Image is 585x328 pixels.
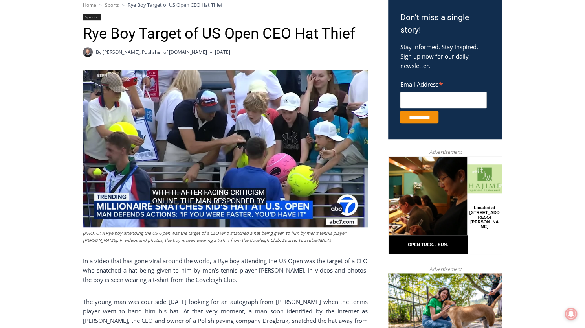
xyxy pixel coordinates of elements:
[189,76,381,98] a: Intern @ [DOMAIN_NAME]
[0,79,79,98] a: Open Tues. - Sun. [PHONE_NUMBER]
[421,265,469,273] span: Advertisement
[105,2,119,8] a: Sports
[400,42,490,70] p: Stay informed. Stay inspired. Sign up now for our daily newsletter.
[83,25,368,43] h1: Rye Boy Target of US Open CEO Hat Thief
[83,257,368,284] span: In a video that has gone viral around the world, a Rye boy attending the US Open was the target o...
[83,1,368,9] nav: Breadcrumbs
[215,48,230,56] time: [DATE]
[83,14,101,20] a: Sports
[96,48,101,56] span: By
[205,78,364,96] span: Intern @ [DOMAIN_NAME]
[2,81,77,111] span: Open Tues. - Sun. [PHONE_NUMBER]
[421,148,469,156] span: Advertisement
[81,49,112,94] div: Located at [STREET_ADDRESS][PERSON_NAME]
[83,47,93,57] a: Author image
[400,76,487,90] label: Email Address
[400,11,490,36] h3: Don't miss a single story!
[198,0,371,76] div: "I learned about the history of a place I’d honestly never considered even as a resident of [GEOG...
[99,2,102,8] span: >
[83,230,368,243] figcaption: (PHOTO: A Rye boy attending the US Open was the target of a CEO who snatched a hat being given to...
[122,2,125,8] span: >
[83,70,368,227] img: (PHOTO: A Rye boy attending the US Open was the target of a CEO who snatched a hat being given to...
[83,2,96,8] a: Home
[103,49,207,55] a: [PERSON_NAME], Publisher of [DOMAIN_NAME]
[128,1,222,8] span: Rye Boy Target of US Open CEO Hat Thief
